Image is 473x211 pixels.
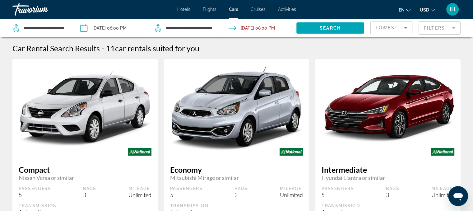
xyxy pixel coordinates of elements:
[322,191,354,198] div: 5
[315,71,461,147] img: primary.png
[170,203,303,209] div: Transmission
[444,3,461,16] button: User Menu
[320,26,341,30] span: Search
[322,174,454,181] span: Hyundai Elantra or similar
[19,203,151,209] div: Transmission
[12,44,100,53] h1: Car Rental Search Results
[170,191,202,198] div: 5
[170,186,202,191] div: Passengers
[280,191,303,198] div: Unlimited
[399,7,405,12] span: en
[177,7,190,12] a: Hotels
[420,5,435,14] button: Change currency
[251,7,266,12] a: Cruises
[296,22,364,34] button: Search
[234,186,248,191] div: Bags
[322,165,454,174] span: Intermediate
[273,145,309,159] img: NATIONAL
[203,7,216,12] a: Flights
[19,174,151,181] span: Nissan Versa or similar
[450,6,455,12] span: IH
[280,186,303,191] div: Mileage
[419,21,461,35] button: Filter
[376,25,415,30] span: Lowest Price
[386,186,399,191] div: Bags
[128,186,151,191] div: Mileage
[234,191,248,198] div: 2
[399,5,410,14] button: Change language
[80,19,127,37] button: Pickup date: Oct 12, 2025 08:00 PM
[229,19,275,37] button: Drop-off date: Oct 16, 2025 08:00 PM
[19,186,51,191] div: Passengers
[170,165,303,174] span: Economy
[12,68,158,151] img: primary.png
[229,7,238,12] a: Cars
[431,186,454,191] div: Mileage
[122,145,158,159] img: NATIONAL
[448,186,468,206] iframe: Button to launch messaging window
[170,174,303,181] span: Mitsubishi Mirage or similar
[431,191,454,198] div: Unlimited
[19,191,51,198] div: 5
[83,191,96,198] div: 3
[164,62,309,156] img: primary.png
[420,7,429,12] span: USD
[19,165,151,174] span: Compact
[106,44,199,53] h2: 11
[83,186,96,191] div: Bags
[101,44,104,53] span: -
[322,186,354,191] div: Passengers
[386,191,399,198] div: 3
[128,191,151,198] div: Unlimited
[376,24,407,31] mat-select: Sort by
[115,44,199,53] span: car rentals suited for you
[12,1,75,17] a: Travorium
[278,7,296,12] a: Activities
[322,203,454,209] div: Transmission
[425,145,461,159] img: NATIONAL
